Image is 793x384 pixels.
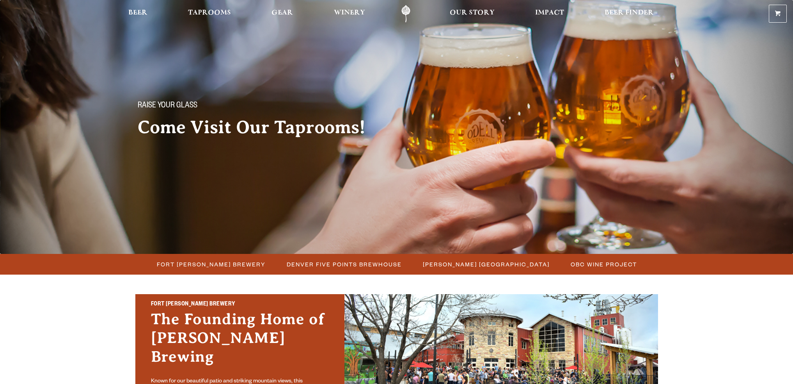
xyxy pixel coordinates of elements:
span: Taprooms [188,10,231,16]
a: Beer [123,5,153,23]
span: Our Story [450,10,495,16]
span: Raise your glass [138,101,197,111]
a: Denver Five Points Brewhouse [282,259,406,270]
span: Denver Five Points Brewhouse [287,259,402,270]
a: Beer Finder [600,5,659,23]
a: Gear [266,5,298,23]
h2: Come Visit Our Taprooms! [138,118,381,137]
h3: The Founding Home of [PERSON_NAME] Brewing [151,310,329,374]
span: Fort [PERSON_NAME] Brewery [157,259,266,270]
span: [PERSON_NAME] [GEOGRAPHIC_DATA] [423,259,550,270]
a: Fort [PERSON_NAME] Brewery [152,259,270,270]
span: Impact [535,10,564,16]
span: Beer [128,10,147,16]
a: Taprooms [183,5,236,23]
h2: Fort [PERSON_NAME] Brewery [151,300,329,310]
span: OBC Wine Project [571,259,637,270]
a: OBC Wine Project [566,259,641,270]
span: Beer Finder [605,10,654,16]
a: Odell Home [391,5,420,23]
a: Winery [329,5,370,23]
span: Gear [271,10,293,16]
a: Our Story [445,5,500,23]
span: Winery [334,10,365,16]
a: [PERSON_NAME] [GEOGRAPHIC_DATA] [418,259,554,270]
a: Impact [530,5,569,23]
